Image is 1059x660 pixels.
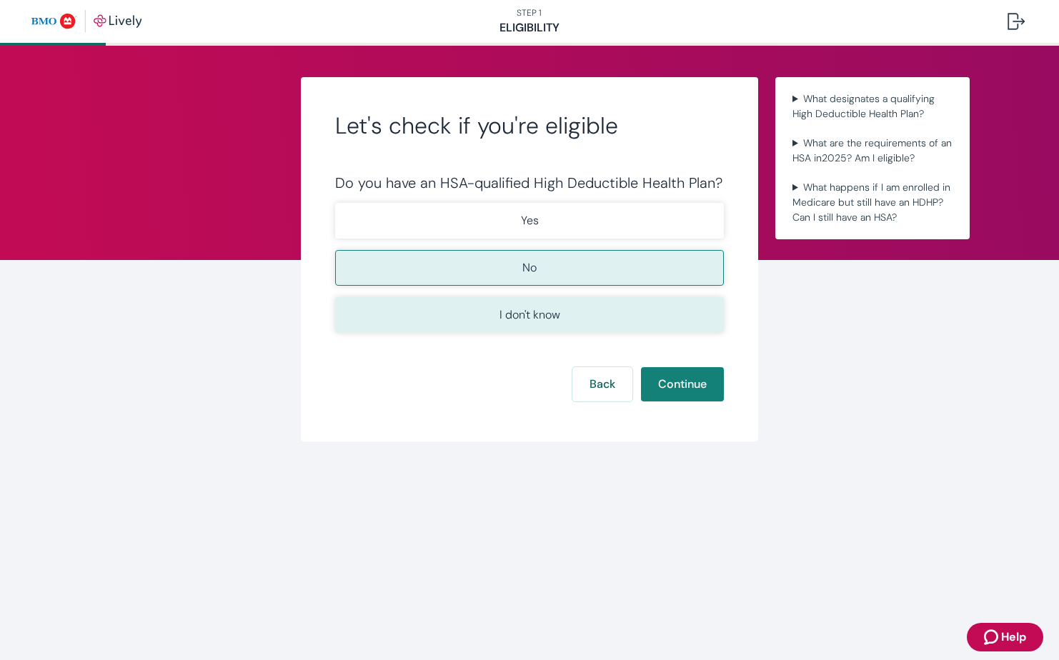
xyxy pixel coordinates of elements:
span: Help [1001,629,1026,646]
h2: Let's check if you're eligible [335,111,724,140]
p: I don't know [499,306,560,324]
summary: What happens if I am enrolled in Medicare but still have an HDHP? Can I still have an HSA? [787,177,958,228]
button: Zendesk support iconHelp [967,623,1043,651]
summary: What are the requirements of an HSA in2025? Am I eligible? [787,133,958,169]
button: Continue [641,367,724,401]
p: Yes [521,212,539,229]
button: I don't know [335,297,724,333]
p: No [522,259,537,276]
svg: Zendesk support icon [984,629,1001,646]
summary: What designates a qualifying High Deductible Health Plan? [787,89,958,124]
button: Back [572,367,632,401]
img: Lively [31,10,142,33]
button: Log out [996,4,1036,39]
button: No [335,250,724,286]
div: Do you have an HSA-qualified High Deductible Health Plan? [335,174,724,191]
button: Yes [335,203,724,239]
